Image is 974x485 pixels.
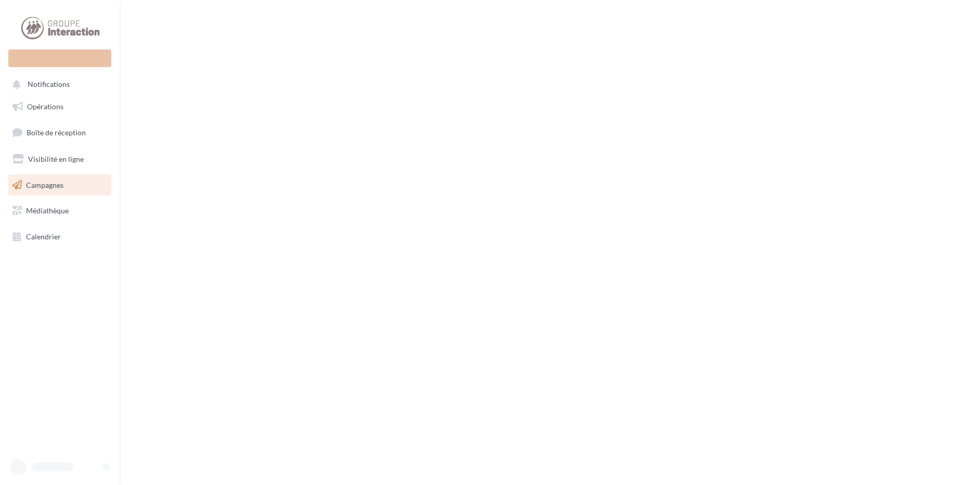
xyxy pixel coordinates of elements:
span: Médiathèque [26,206,69,215]
span: Visibilité en ligne [28,155,84,163]
div: Nouvelle campagne [8,49,111,67]
a: Calendrier [6,226,113,248]
a: Médiathèque [6,200,113,222]
span: Campagnes [26,180,63,189]
a: Boîte de réception [6,121,113,144]
span: Opérations [27,102,63,111]
span: Boîte de réception [27,128,86,137]
span: Calendrier [26,232,61,241]
a: Campagnes [6,174,113,196]
a: Visibilité en ligne [6,148,113,170]
span: Notifications [28,80,70,89]
a: Opérations [6,96,113,118]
